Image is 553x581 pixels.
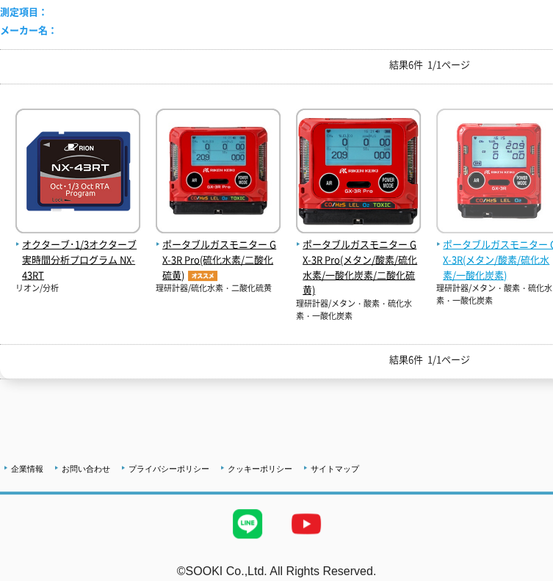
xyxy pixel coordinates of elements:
[228,464,292,473] a: クッキーポリシー
[184,271,221,281] img: オススメ
[156,282,281,295] p: 理研計器/硫化水素・二酸化硫黄
[156,222,281,282] a: ポータブルガスモニター GX-3R Pro(硫化水素/二酸化硫黄)オススメ
[62,464,110,473] a: お問い合わせ
[218,494,277,553] img: LINE
[296,298,421,322] p: 理研計器/メタン・酸素・硫化水素・一酸化炭素
[156,237,281,282] span: ポータブルガスモニター GX-3R Pro(硫化水素/二酸化硫黄)
[15,282,140,295] p: リオン/分析
[311,464,359,473] a: サイトマップ
[296,109,421,237] img: GX-3R Pro(メタン/酸素/硫化水素/一酸化炭素/二酸化硫黄)
[129,464,209,473] a: プライバシーポリシー
[277,494,336,553] img: YouTube
[156,109,281,237] img: GX-3R Pro(硫化水素/二酸化硫黄)
[11,464,43,473] a: 企業情報
[296,237,421,298] span: ポータブルガスモニター GX-3R Pro(メタン/酸素/硫化水素/一酸化炭素/二酸化硫黄)
[15,237,140,282] span: オクターブ･1/3オクターブ実時間分析プログラム NX-43RT
[15,109,140,237] img: NX-43RT
[15,222,140,282] a: オクターブ･1/3オクターブ実時間分析プログラム NX-43RT
[296,222,421,298] a: ポータブルガスモニター GX-3R Pro(メタン/酸素/硫化水素/一酸化炭素/二酸化硫黄)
